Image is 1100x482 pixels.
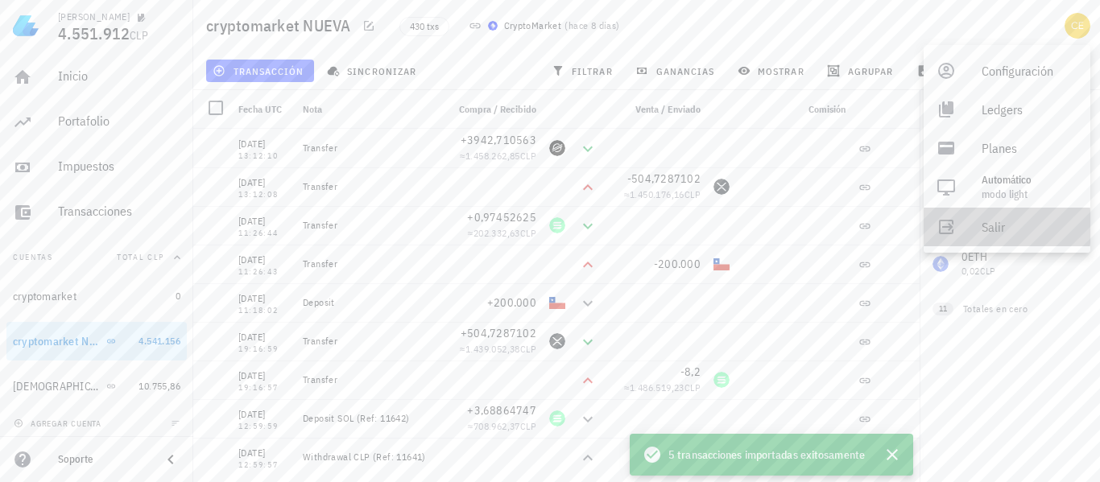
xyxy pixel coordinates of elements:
[604,90,707,129] div: Venta / Enviado
[520,420,536,432] span: CLP
[238,445,290,461] div: [DATE]
[58,10,130,23] div: [PERSON_NAME]
[684,381,701,393] span: CLP
[569,19,616,31] span: hace 8 días
[58,453,148,466] div: Soporte
[58,204,180,219] div: Transacciones
[468,227,536,239] span: ≈
[303,296,433,309] div: Deposit
[296,90,440,129] div: Nota
[176,290,180,302] span: 0
[713,179,730,195] div: XRP-icon
[821,60,903,82] button: agrupar
[303,180,433,193] div: Transfer
[963,302,1055,316] div: Totales en cero
[982,55,1077,87] div: Configuración
[488,21,498,31] img: CryptoMKT
[303,142,433,154] div: Transfer
[830,64,893,77] span: agrupar
[635,103,701,115] span: Venta / Enviado
[238,422,290,431] div: 12:59:59
[736,90,852,129] div: Comisión
[920,90,1100,129] button: Totales
[303,373,433,386] div: Transfer
[624,381,701,393] span: ≈
[467,210,536,225] span: +0,97452625
[473,227,520,239] span: 202.332,63
[468,420,536,432] span: ≈
[303,103,322,115] span: Nota
[549,410,565,426] div: SOL-icon
[624,188,701,200] span: ≈
[320,60,427,82] button: sincronizar
[982,174,1077,187] div: Automático
[17,418,101,429] span: agregar cuenta
[238,329,290,345] div: [DATE]
[808,103,846,115] span: Comisión
[982,211,1077,243] div: Salir
[238,290,290,307] div: [DATE]
[238,307,290,315] div: 11:18:02
[130,28,148,43] span: CLP
[549,295,565,311] div: CLP-icon
[238,152,290,160] div: 13:12:10
[238,136,290,152] div: [DATE]
[238,268,290,276] div: 11:26:43
[549,217,565,233] div: SOL-icon
[232,90,296,129] div: Fecha UTC
[303,257,433,270] div: Transfer
[461,326,536,340] span: +504,7287102
[629,60,725,82] button: ganancias
[303,335,433,348] div: Transfer
[982,132,1077,164] div: Planes
[465,343,520,355] span: 1.439.052,38
[6,193,187,232] a: Transacciones
[58,23,130,44] span: 4.551.912
[330,64,416,77] span: sincronizar
[460,343,536,355] span: ≈
[713,372,730,388] div: SOL-icon
[630,381,684,393] span: 1.486.519,23
[13,335,103,348] div: cryptomarket NUEVA
[1065,13,1090,39] div: avatar
[13,13,39,39] img: LedgiFi
[238,252,290,268] div: [DATE]
[238,213,290,229] div: [DATE]
[6,58,187,97] a: Inicio
[238,384,290,392] div: 19:16:57
[238,368,290,384] div: [DATE]
[982,187,1028,201] span: modo Light
[58,113,180,129] div: Portafolio
[410,18,439,35] span: 430 txs
[982,93,1077,126] div: Ledgers
[555,64,613,77] span: filtrar
[139,335,180,347] span: 4.541.156
[206,60,314,82] button: transacción
[238,406,290,422] div: [DATE]
[13,290,77,303] div: cryptomarket
[238,103,282,115] span: Fecha UTC
[238,345,290,353] div: 19:16:59
[461,133,536,147] span: +3942,710563
[680,365,701,379] span: -8,2
[238,191,290,199] div: 13:12:08
[549,140,565,156] div: XLM-icon
[639,64,714,77] span: ganancias
[13,380,103,393] div: [DEMOGRAPHIC_DATA] 1
[206,13,358,39] h1: cryptomarket NUEVA
[460,150,536,162] span: ≈
[440,90,543,129] div: Compra / Recibido
[473,420,520,432] span: 708.962,37
[939,303,947,315] span: 11
[6,322,187,360] a: cryptomarket NUEVA 4.541.156
[465,150,520,162] span: 1.458.262,85
[6,277,187,315] a: cryptomarket 0
[303,412,433,425] div: Deposit SOL (Ref: 11642)
[668,446,865,463] span: 5 transacciones importadas exitosamente
[520,343,536,355] span: CLP
[741,64,804,77] span: mostrar
[6,103,187,142] a: Portafolio
[303,219,433,232] div: Transfer
[459,103,536,115] span: Compra / Recibido
[6,148,187,187] a: Impuestos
